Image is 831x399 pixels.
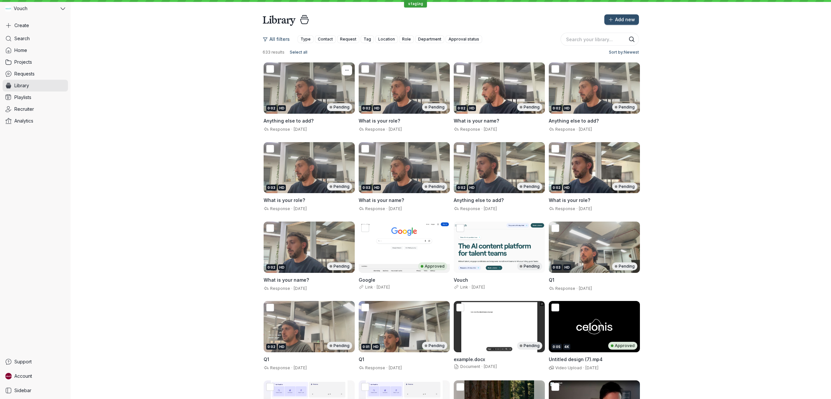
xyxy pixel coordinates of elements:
[612,183,637,191] div: Pending
[3,3,68,14] button: Vouch avatarVouch
[3,33,68,44] a: Search
[385,206,389,211] span: ·
[364,365,385,370] span: Response
[448,36,479,42] span: Approval status
[301,36,311,42] span: Type
[468,105,476,111] div: HD
[264,357,269,362] span: Q1
[359,285,373,290] span: Link
[585,365,598,370] span: [DATE]
[14,22,29,29] span: Create
[3,385,68,396] a: Sidebar
[298,35,314,43] button: Type
[269,365,290,370] span: Response
[446,35,482,43] button: Approval status
[459,206,480,211] span: Response
[264,118,314,124] span: Anything else to add?
[290,206,294,211] span: ·
[263,34,294,44] button: All filters
[3,56,68,68] a: Projects
[287,48,310,56] button: Select all
[606,48,639,56] button: Sort by:Newest
[263,50,285,55] span: 633 results
[294,206,307,211] span: [DATE]
[385,365,389,371] span: ·
[609,49,639,56] span: Sort by: Newest
[472,285,485,290] span: [DATE]
[554,365,582,370] span: Video Upload
[361,35,374,43] button: Tag
[517,183,542,191] div: Pending
[575,286,579,291] span: ·
[378,36,395,42] span: Location
[517,103,542,111] div: Pending
[264,197,305,203] span: What is your role?
[582,365,585,371] span: ·
[563,105,571,111] div: HD
[278,344,286,350] div: HD
[3,20,68,31] button: Create
[480,364,484,369] span: ·
[579,127,592,132] span: [DATE]
[337,35,359,43] button: Request
[327,342,352,350] div: Pending
[484,127,497,132] span: [DATE]
[422,342,447,350] div: Pending
[269,286,290,291] span: Response
[389,127,402,132] span: [DATE]
[615,16,635,23] span: Add new
[422,103,447,111] div: Pending
[551,344,562,350] div: 0:05
[3,68,68,80] a: Requests
[549,197,590,203] span: What is your role?
[454,197,504,203] span: Anything else to add?
[269,36,290,42] span: All filters
[315,35,336,43] button: Contact
[3,91,68,103] a: Playlists
[604,14,639,25] button: Add new
[266,264,277,270] div: 0:02
[278,264,286,270] div: HD
[364,36,371,42] span: Tag
[3,356,68,368] a: Support
[14,71,35,77] span: Requests
[290,286,294,291] span: ·
[342,65,352,75] button: More actions
[375,35,398,43] button: Location
[5,6,11,11] img: Vouch avatar
[377,285,390,290] span: [DATE]
[359,277,375,283] span: Google
[551,264,562,270] div: 0:03
[468,185,476,191] div: HD
[3,103,68,115] a: Recruiter
[359,118,400,124] span: What is your role?
[361,185,372,191] div: 0:03
[484,364,497,369] span: [DATE]
[14,373,32,379] span: Account
[373,105,381,111] div: HD
[454,277,468,283] span: Vouch
[266,344,277,350] div: 0:02
[549,118,599,124] span: Anything else to add?
[415,35,444,43] button: Department
[456,105,467,111] div: 0:02
[484,206,497,211] span: [DATE]
[575,127,579,132] span: ·
[5,373,12,379] img: Stephane avatar
[608,342,637,350] div: Approved
[327,183,352,191] div: Pending
[266,105,277,111] div: 0:02
[278,105,286,111] div: HD
[364,206,385,211] span: Response
[327,262,352,270] div: Pending
[459,127,480,132] span: Response
[554,127,575,132] span: Response
[579,206,592,211] span: [DATE]
[579,286,592,291] span: [DATE]
[3,44,68,56] a: Home
[468,285,472,290] span: ·
[294,286,307,291] span: [DATE]
[454,285,468,290] span: Link
[264,277,309,283] span: What is your name?
[402,36,411,42] span: Role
